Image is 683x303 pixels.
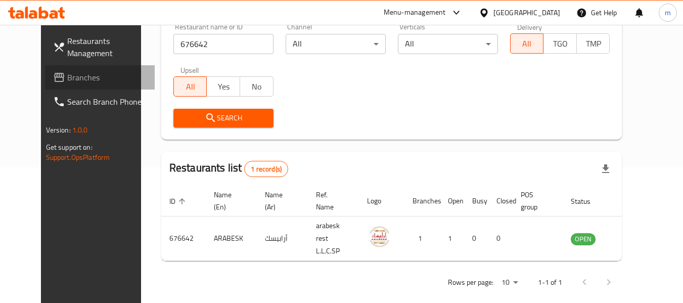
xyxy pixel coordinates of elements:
td: 676642 [161,217,206,261]
td: ARABESK [206,217,257,261]
span: Name (En) [214,189,245,213]
span: 1 record(s) [245,164,288,174]
span: All [515,36,540,51]
span: Name (Ar) [265,189,296,213]
button: No [240,76,274,97]
input: Search for restaurant name or ID.. [173,34,274,54]
th: Logo [359,186,404,217]
h2: Restaurants list [169,160,288,177]
span: TMP [581,36,606,51]
span: Branches [67,71,147,83]
button: Yes [206,76,240,97]
a: Search Branch Phone [45,90,155,114]
button: TMP [576,33,610,54]
p: Rows per page: [448,276,493,289]
table: enhanced table [161,186,651,261]
span: Status [571,195,604,207]
span: m [665,7,671,18]
button: Search [173,109,274,127]
th: Open [440,186,464,217]
td: 1 [404,217,440,261]
span: Yes [211,79,236,94]
span: 1.0.0 [72,123,88,137]
td: 0 [464,217,488,261]
label: Upsell [180,66,199,73]
span: Get support on: [46,141,93,154]
button: All [510,33,544,54]
td: 0 [488,217,513,261]
td: arabesk rest L.L.C.SP [308,217,359,261]
th: Action [616,186,651,217]
span: No [244,79,269,94]
span: Ref. Name [316,189,347,213]
div: Export file [594,157,618,181]
span: OPEN [571,233,596,245]
span: ID [169,195,189,207]
a: Restaurants Management [45,29,155,65]
th: Branches [404,186,440,217]
td: أرابيسك [257,217,308,261]
div: [GEOGRAPHIC_DATA] [493,7,560,18]
button: All [173,76,207,97]
th: Closed [488,186,513,217]
span: POS group [521,189,551,213]
span: Version: [46,123,71,137]
p: 1-1 of 1 [538,276,562,289]
span: All [178,79,203,94]
img: ARABESK [367,224,392,249]
div: All [398,34,498,54]
td: 1 [440,217,464,261]
a: Branches [45,65,155,90]
th: Busy [464,186,488,217]
span: Search [181,112,265,124]
button: TGO [543,33,577,54]
label: Delivery [517,23,542,30]
div: Rows per page: [497,275,522,290]
span: Search Branch Phone [67,96,147,108]
span: TGO [548,36,573,51]
a: Support.OpsPlatform [46,151,110,164]
div: Menu-management [384,7,446,19]
span: Restaurants Management [67,35,147,59]
div: All [286,34,386,54]
div: Total records count [244,161,288,177]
